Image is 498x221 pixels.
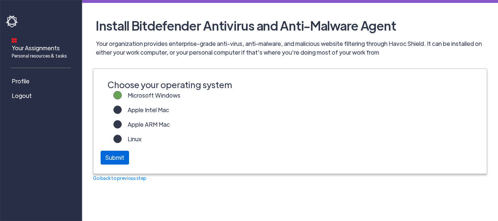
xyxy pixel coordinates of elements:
[6,74,79,88] a: Profile
[93,15,487,36] h2: Install Bitdefender Antivirus and Anti-Malware Agent
[6,15,19,28] img: havoc-shield-logo-white.png
[122,135,141,149] label: Linux
[96,39,487,57] p: Your organization provides enterprise-grade anti-virus, anti-malware, and malicious website filte...
[12,91,32,100] span: Logout
[122,91,180,106] label: Microsoft Windows
[12,44,67,59] span: Your Assignments
[122,106,169,120] label: Apple Intel Mac
[6,33,79,62] a: Your AssignmentsPersonal resources & tasks
[6,88,79,103] a: Logout
[12,38,17,43] img: dashboard-icon.svg
[377,142,498,221] iframe: Chat Widget
[12,52,67,59] span: Personal resources & tasks
[108,78,476,91] legend: Choose your operating system
[122,120,170,135] label: Apple ARM Mac
[93,175,146,181] a: Go back to previous step
[12,77,30,86] span: Profile
[101,151,129,165] div: Submit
